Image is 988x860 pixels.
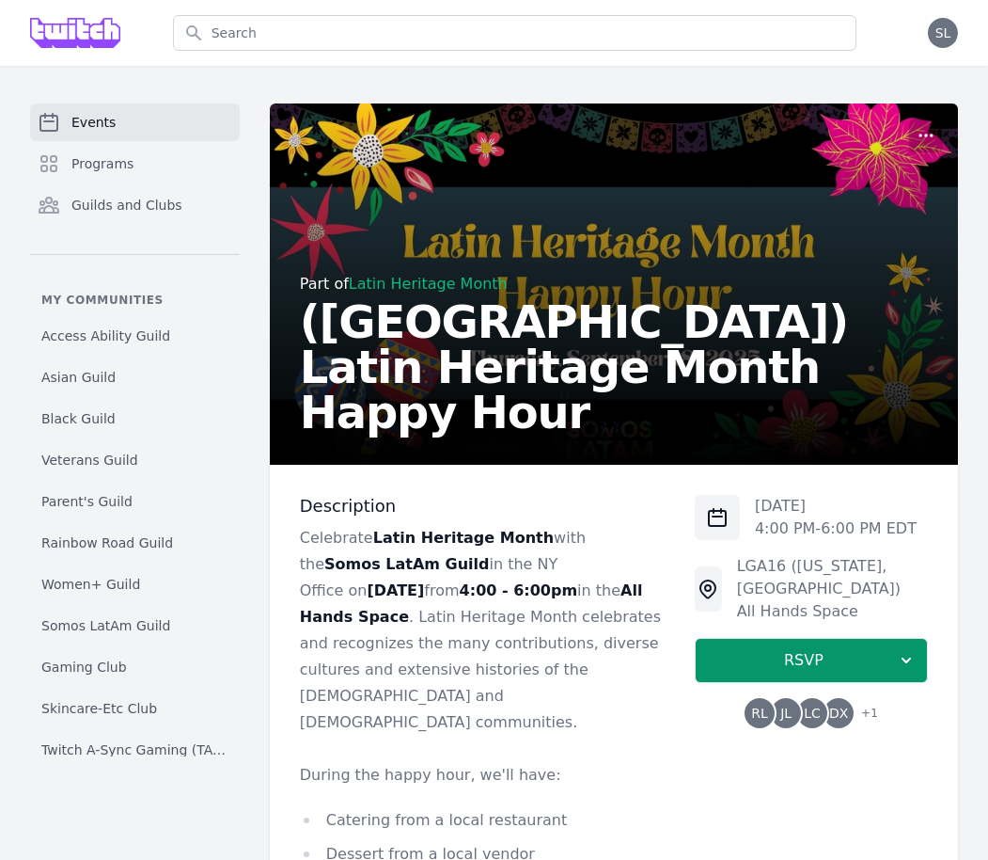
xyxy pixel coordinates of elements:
[30,104,240,141] a: Events
[71,196,182,215] span: Guilds and Clubs
[935,26,951,40] span: SL
[41,492,133,511] span: Parent's Guild
[300,273,928,295] div: Part of
[41,451,138,470] span: Veterans Guild
[349,275,508,293] a: Latin Heritage Month
[41,699,157,718] span: Skincare-Etc Club
[780,707,792,720] span: JL
[71,154,133,173] span: Programs
[711,649,897,672] span: RSVP
[30,567,240,601] a: Women+ Guild
[30,692,240,725] a: Skincare-Etc Club
[324,555,489,573] strong: Somos LatAm Guild
[751,707,768,720] span: RL
[30,319,240,353] a: Access Ability Guild
[460,581,578,599] strong: 4:00 - 6:00pm
[300,495,665,518] h3: Description
[30,609,240,643] a: Somos LatAm Guild
[41,616,170,635] span: Somos LatAm Guild
[300,762,665,788] p: During the happy hour, we'll have:
[850,702,878,728] span: + 1
[41,409,116,428] span: Black Guild
[300,525,665,736] p: Celebrate with the in the NY Office on from in the . Latin Heritage Month celebrates and recogniz...
[695,638,928,683] button: RSVP
[30,186,240,224] a: Guilds and Clubs
[367,581,424,599] strong: [DATE]
[41,575,140,594] span: Women+ Guild
[41,741,228,759] span: Twitch A-Sync Gaming (TAG) Club
[30,485,240,518] a: Parent's Guild
[30,650,240,684] a: Gaming Club
[928,18,958,48] button: SL
[300,807,665,834] li: Catering from a local restaurant
[829,707,848,720] span: DX
[30,145,240,183] a: Programs
[737,555,928,600] div: LGA16 ([US_STATE], [GEOGRAPHIC_DATA])
[30,18,120,48] img: Grove
[30,360,240,394] a: Asian Guild
[804,707,821,720] span: LC
[755,495,917,518] p: [DATE]
[737,600,928,623] div: All Hands Space
[41,658,127,677] span: Gaming Club
[300,299,928,435] h2: ([GEOGRAPHIC_DATA]) Latin Heritage Month Happy Hour
[30,104,240,756] nav: Sidebar
[373,529,554,547] strong: Latin Heritage Month
[30,443,240,477] a: Veterans Guild
[755,518,917,540] p: 4:00 PM - 6:00 PM EDT
[41,534,173,552] span: Rainbow Road Guild
[30,402,240,436] a: Black Guild
[30,526,240,560] a: Rainbow Road Guild
[30,733,240,767] a: Twitch A-Sync Gaming (TAG) Club
[41,326,170,345] span: Access Ability Guild
[41,368,116,387] span: Asian Guild
[71,113,116,132] span: Events
[30,293,240,308] p: My communities
[173,15,856,51] input: Search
